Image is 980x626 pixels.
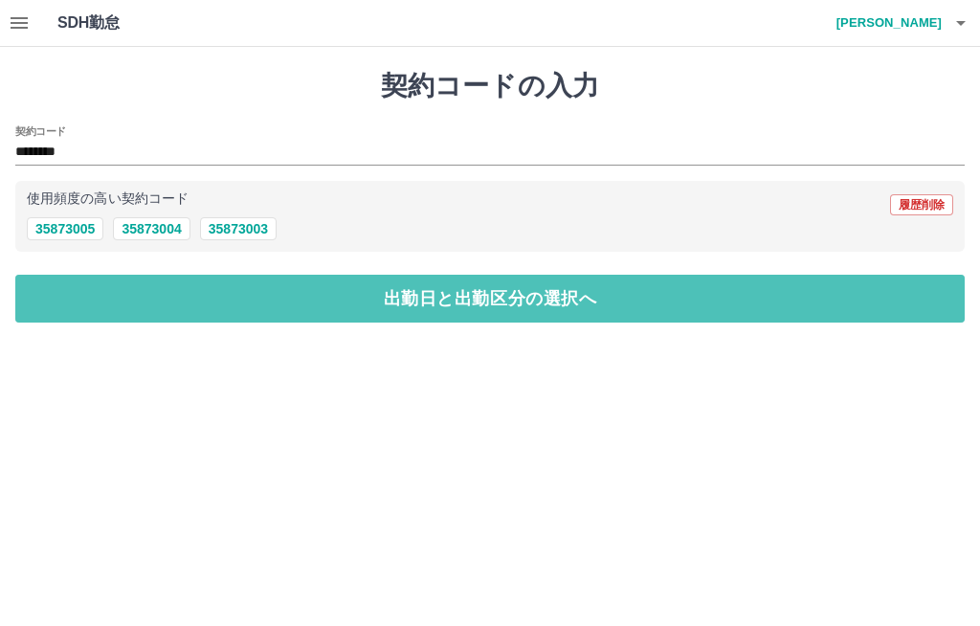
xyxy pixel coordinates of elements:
[890,194,953,215] button: 履歴削除
[27,217,103,240] button: 35873005
[113,217,189,240] button: 35873004
[15,70,965,102] h1: 契約コードの入力
[15,275,965,323] button: 出勤日と出勤区分の選択へ
[15,123,66,139] h2: 契約コード
[27,192,189,206] p: 使用頻度の高い契約コード
[200,217,277,240] button: 35873003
